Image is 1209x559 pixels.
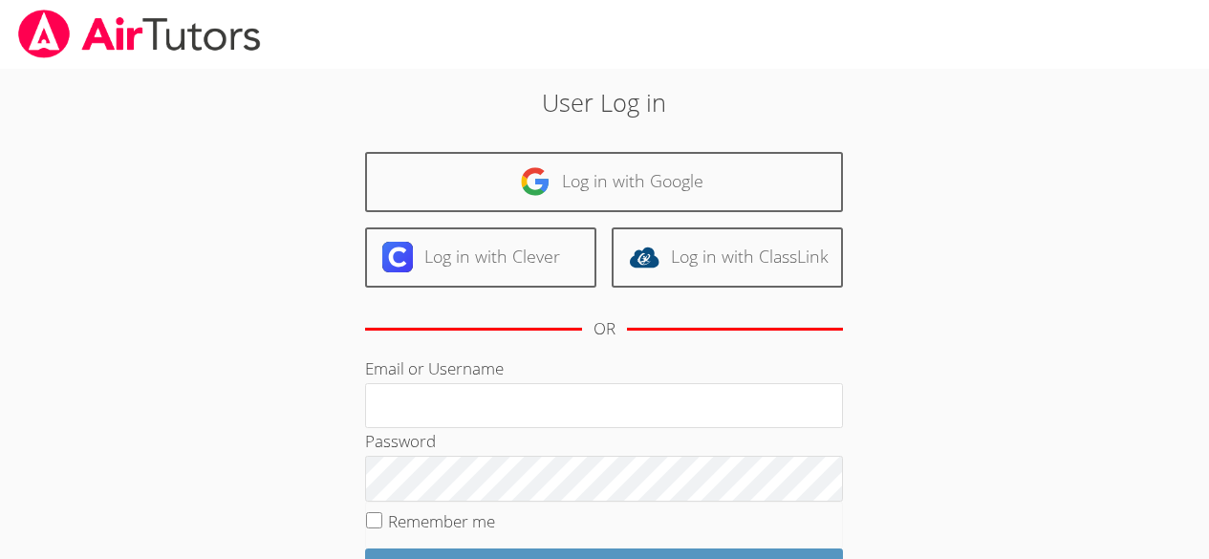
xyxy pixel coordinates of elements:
[365,227,596,288] a: Log in with Clever
[629,242,659,272] img: classlink-logo-d6bb404cc1216ec64c9a2012d9dc4662098be43eaf13dc465df04b49fa7ab582.svg
[365,152,843,212] a: Log in with Google
[16,10,263,58] img: airtutors_banner-c4298cdbf04f3fff15de1276eac7730deb9818008684d7c2e4769d2f7ddbe033.png
[388,510,495,532] label: Remember me
[365,430,436,452] label: Password
[520,166,551,197] img: google-logo-50288ca7cdecda66e5e0955fdab243c47b7ad437acaf1139b6f446037453330a.svg
[382,242,413,272] img: clever-logo-6eab21bc6e7a338710f1a6ff85c0baf02591cd810cc4098c63d3a4b26e2feb20.svg
[365,357,504,379] label: Email or Username
[278,84,931,120] h2: User Log in
[612,227,843,288] a: Log in with ClassLink
[594,315,615,343] div: OR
